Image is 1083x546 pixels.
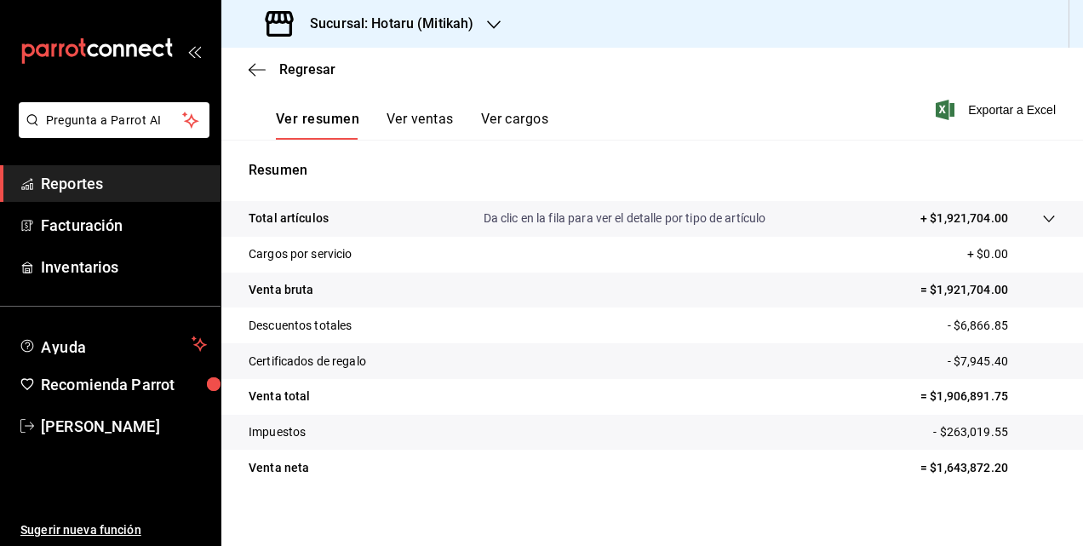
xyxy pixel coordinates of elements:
[249,459,309,477] p: Venta neta
[939,100,1056,120] button: Exportar a Excel
[249,210,329,227] p: Total artículos
[276,111,548,140] div: navigation tabs
[41,415,207,438] span: [PERSON_NAME]
[920,210,1008,227] p: + $1,921,704.00
[967,245,1056,263] p: + $0.00
[249,160,1056,181] p: Resumen
[12,124,209,141] a: Pregunta a Parrot AI
[920,388,1056,405] p: = $1,906,891.75
[46,112,183,129] span: Pregunta a Parrot AI
[948,353,1056,371] p: - $7,945.40
[41,373,207,396] span: Recomienda Parrot
[249,317,352,335] p: Descuentos totales
[249,423,306,441] p: Impuestos
[276,111,359,140] button: Ver resumen
[484,210,766,227] p: Da clic en la fila para ver el detalle por tipo de artículo
[296,14,473,34] h3: Sucursal: Hotaru (Mitikah)
[187,44,201,58] button: open_drawer_menu
[19,102,209,138] button: Pregunta a Parrot AI
[249,388,310,405] p: Venta total
[279,61,335,78] span: Regresar
[249,61,335,78] button: Regresar
[249,353,366,371] p: Certificados de regalo
[920,281,1056,299] p: = $1,921,704.00
[933,423,1056,441] p: - $263,019.55
[249,281,313,299] p: Venta bruta
[41,334,185,354] span: Ayuda
[920,459,1056,477] p: = $1,643,872.20
[41,172,207,195] span: Reportes
[249,245,352,263] p: Cargos por servicio
[41,214,207,237] span: Facturación
[41,256,207,279] span: Inventarios
[481,111,549,140] button: Ver cargos
[948,317,1056,335] p: - $6,866.85
[387,111,454,140] button: Ver ventas
[20,521,207,539] span: Sugerir nueva función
